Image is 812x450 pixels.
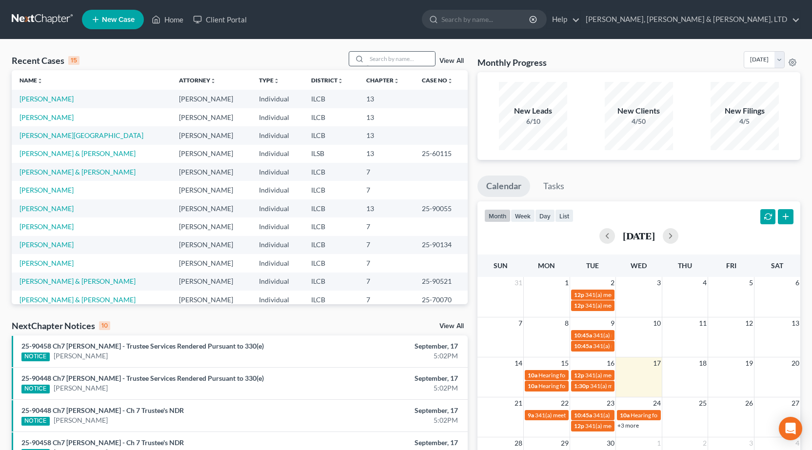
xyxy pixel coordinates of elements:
div: 6/10 [499,117,567,126]
a: Attorneyunfold_more [179,77,216,84]
a: [PERSON_NAME] [54,415,108,425]
span: 2 [610,277,615,289]
div: NOTICE [21,417,50,426]
div: 4/50 [605,117,673,126]
button: month [484,209,511,222]
span: 16 [606,357,615,369]
div: NOTICE [21,385,50,393]
td: 25-90134 [414,236,468,254]
a: [PERSON_NAME] [20,259,74,267]
td: 7 [358,181,414,199]
td: [PERSON_NAME] [171,236,251,254]
td: [PERSON_NAME] [171,90,251,108]
span: 26 [744,397,754,409]
div: September, 17 [319,406,458,415]
span: 17 [652,357,662,369]
span: 9 [610,317,615,329]
a: Calendar [477,176,530,197]
span: 20 [791,357,800,369]
span: 22 [560,397,570,409]
td: Individual [251,163,304,181]
h2: [DATE] [623,231,655,241]
span: Sun [494,261,508,270]
td: ILCB [303,217,358,235]
div: NextChapter Notices [12,320,110,332]
div: 4/5 [711,117,779,126]
span: Hearing for [PERSON_NAME] [538,372,614,379]
span: Mon [538,261,555,270]
td: 13 [358,145,414,163]
span: 341(a) meeting for [PERSON_NAME] & [PERSON_NAME] [535,411,681,419]
i: unfold_more [337,78,343,84]
span: 29 [560,437,570,449]
td: 25-90521 [414,273,468,291]
div: 15 [68,56,79,65]
td: [PERSON_NAME] [171,217,251,235]
div: New Filings [711,105,779,117]
span: Sat [771,261,783,270]
a: View All [439,58,464,64]
span: 5 [748,277,754,289]
div: New Leads [499,105,567,117]
td: [PERSON_NAME] [171,254,251,272]
a: 25-90448 Ch7 [PERSON_NAME] - Trustee Services Rendered Pursuant to 330(e) [21,374,264,382]
td: 7 [358,291,414,309]
td: ILCB [303,236,358,254]
span: Wed [631,261,647,270]
td: [PERSON_NAME] [171,108,251,126]
span: 341(a) meeting for [PERSON_NAME] [585,302,679,309]
span: Fri [726,261,736,270]
td: ILCB [303,273,358,291]
td: ILCB [303,181,358,199]
td: ILCB [303,108,358,126]
a: [PERSON_NAME] [20,113,74,121]
a: 25-90458 Ch7 [PERSON_NAME] - Ch 7 Trustee's NDR [21,438,184,447]
div: 5:02PM [319,383,458,393]
td: ILCB [303,291,358,309]
div: Recent Cases [12,55,79,66]
a: [PERSON_NAME] [20,186,74,194]
td: Individual [251,108,304,126]
a: Typeunfold_more [259,77,279,84]
i: unfold_more [447,78,453,84]
a: [PERSON_NAME] [20,222,74,231]
span: 23 [606,397,615,409]
span: 4 [794,437,800,449]
span: 341(a) meeting for [PERSON_NAME] & [PERSON_NAME] [593,342,739,350]
td: ILCB [303,199,358,217]
a: [PERSON_NAME] & [PERSON_NAME] [20,295,136,304]
a: Home [147,11,188,28]
a: [PERSON_NAME] & [PERSON_NAME] [20,168,136,176]
button: day [535,209,555,222]
span: 6 [794,277,800,289]
span: 341(a) meeting for [PERSON_NAME] [585,291,679,298]
td: 7 [358,254,414,272]
td: 25-60115 [414,145,468,163]
a: Tasks [535,176,573,197]
td: [PERSON_NAME] [171,273,251,291]
a: View All [439,323,464,330]
td: [PERSON_NAME] [171,291,251,309]
input: Search by name... [441,10,531,28]
td: [PERSON_NAME] [171,163,251,181]
span: 341(a) meeting for [PERSON_NAME] & [PERSON_NAME] [593,332,739,339]
td: Individual [251,254,304,272]
div: New Clients [605,105,673,117]
i: unfold_more [37,78,43,84]
span: 12p [574,372,584,379]
td: 13 [358,126,414,144]
td: Individual [251,181,304,199]
td: 13 [358,108,414,126]
span: 12p [574,422,584,430]
span: 11 [698,317,708,329]
td: Individual [251,126,304,144]
td: [PERSON_NAME] [171,181,251,199]
span: 4 [702,277,708,289]
a: Nameunfold_more [20,77,43,84]
button: list [555,209,574,222]
span: 15 [560,357,570,369]
td: 25-70070 [414,291,468,309]
span: 30 [606,437,615,449]
a: [PERSON_NAME], [PERSON_NAME] & [PERSON_NAME], LTD [581,11,800,28]
td: ILCB [303,126,358,144]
